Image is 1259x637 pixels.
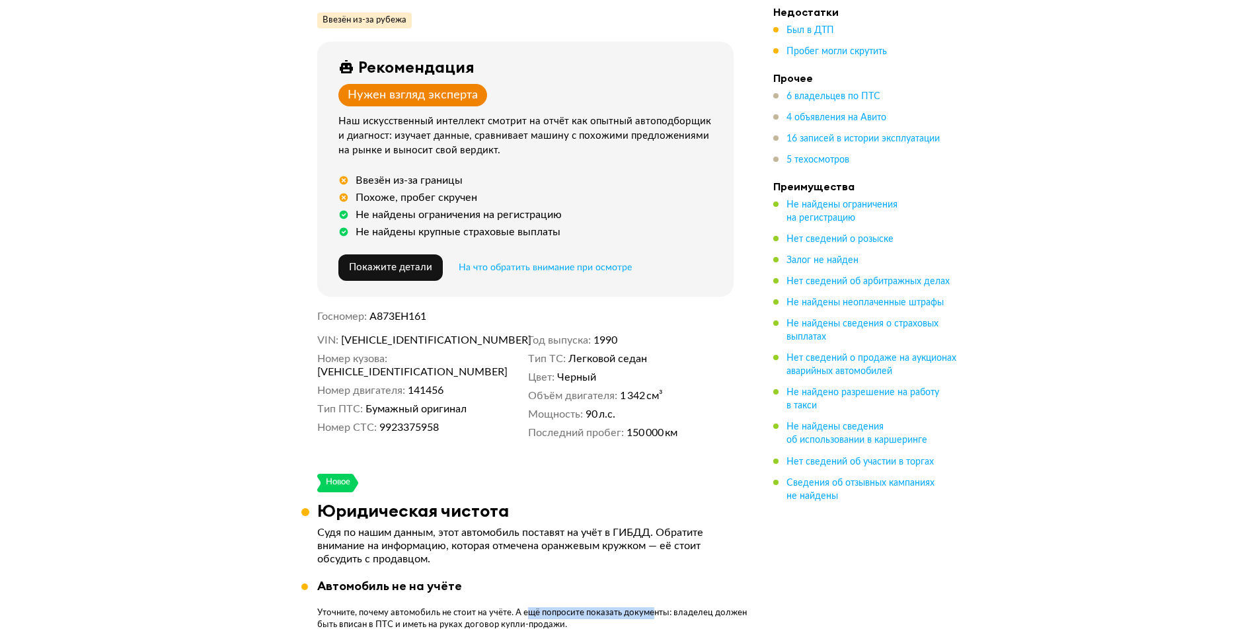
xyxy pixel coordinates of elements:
dt: Мощность [528,408,583,421]
span: Не найдено разрешение на работу в такси [786,388,939,410]
span: Не найдены сведения о страховых выплатах [786,319,938,342]
dt: Тип ПТС [317,402,363,416]
span: 4 объявления на Авито [786,113,886,122]
span: А873ЕН161 [369,311,426,322]
span: 150 000 км [627,426,677,439]
div: Наш искусственный интеллект смотрит на отчёт как опытный автоподборщик и диагност: изучает данные... [338,114,718,158]
span: Залог не найден [786,256,858,265]
div: Новое [325,474,351,492]
div: Похоже, пробег скручен [356,191,477,204]
span: 90 л.с. [586,408,615,421]
h3: Юридическая чистота [317,500,509,521]
div: Ввезён из-за границы [356,174,463,187]
dt: Номер кузова [317,352,387,365]
p: Судя по нашим данным, этот автомобиль поставят на учёт в ГИБДД. Обратите внимание на информацию, ... [317,526,734,566]
span: Был в ДТП [786,26,834,35]
dt: Номер двигателя [317,384,405,397]
span: Не найдены сведения об использовании в каршеринге [786,422,927,445]
div: Не найдены ограничения на регистрацию [356,208,562,221]
span: Сведения об отзывных кампаниях не найдены [786,478,935,500]
dt: Последний пробег [528,426,624,439]
span: Не найдены неоплаченные штрафы [786,298,944,307]
span: Нет сведений о продаже на аукционах аварийных автомобилей [786,354,956,376]
span: Черный [557,371,596,384]
h4: Прочее [773,71,958,85]
h4: Преимущества [773,180,958,193]
div: Рекомендация [358,57,475,76]
span: 6 владельцев по ПТС [786,92,880,101]
dt: Объём двигателя [528,389,617,402]
dt: Год выпуска [528,334,591,347]
dt: Госномер [317,310,367,323]
span: Нет сведений об участии в торгах [786,457,934,466]
span: [VEHICLE_IDENTIFICATION_NUMBER] [317,365,469,379]
div: Нужен взгляд эксперта [348,88,478,102]
dt: Номер СТС [317,421,377,434]
span: Ввезён из-за рубежа [323,15,406,26]
span: 1990 [593,334,617,347]
span: Нет сведений о розыске [786,235,894,244]
span: 1 342 см³ [620,389,663,402]
span: 5 техосмотров [786,155,849,165]
span: 16 записей в истории эксплуатации [786,134,940,143]
div: Автомобиль не на учёте [317,579,749,593]
button: Покажите детали [338,254,443,281]
span: На что обратить внимание при осмотре [459,263,632,272]
span: 141456 [408,384,443,397]
span: 9923375958 [379,421,439,434]
p: Уточните, почему автомобиль не стоит на учёте. А ещё попросите показать документы: владелец долже... [317,607,749,631]
span: Легковой седан [568,352,647,365]
span: Нет сведений об арбитражных делах [786,277,950,286]
div: Не найдены крупные страховые выплаты [356,225,560,239]
dt: VIN [317,334,338,347]
dt: Цвет [528,371,554,384]
dt: Тип ТС [528,352,566,365]
span: [VEHICLE_IDENTIFICATION_NUMBER] [341,334,493,347]
span: Покажите детали [349,262,432,272]
span: Бумажный оригинал [365,402,467,416]
span: Не найдены ограничения на регистрацию [786,200,897,223]
h4: Недостатки [773,5,958,19]
span: Пробег могли скрутить [786,47,887,56]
